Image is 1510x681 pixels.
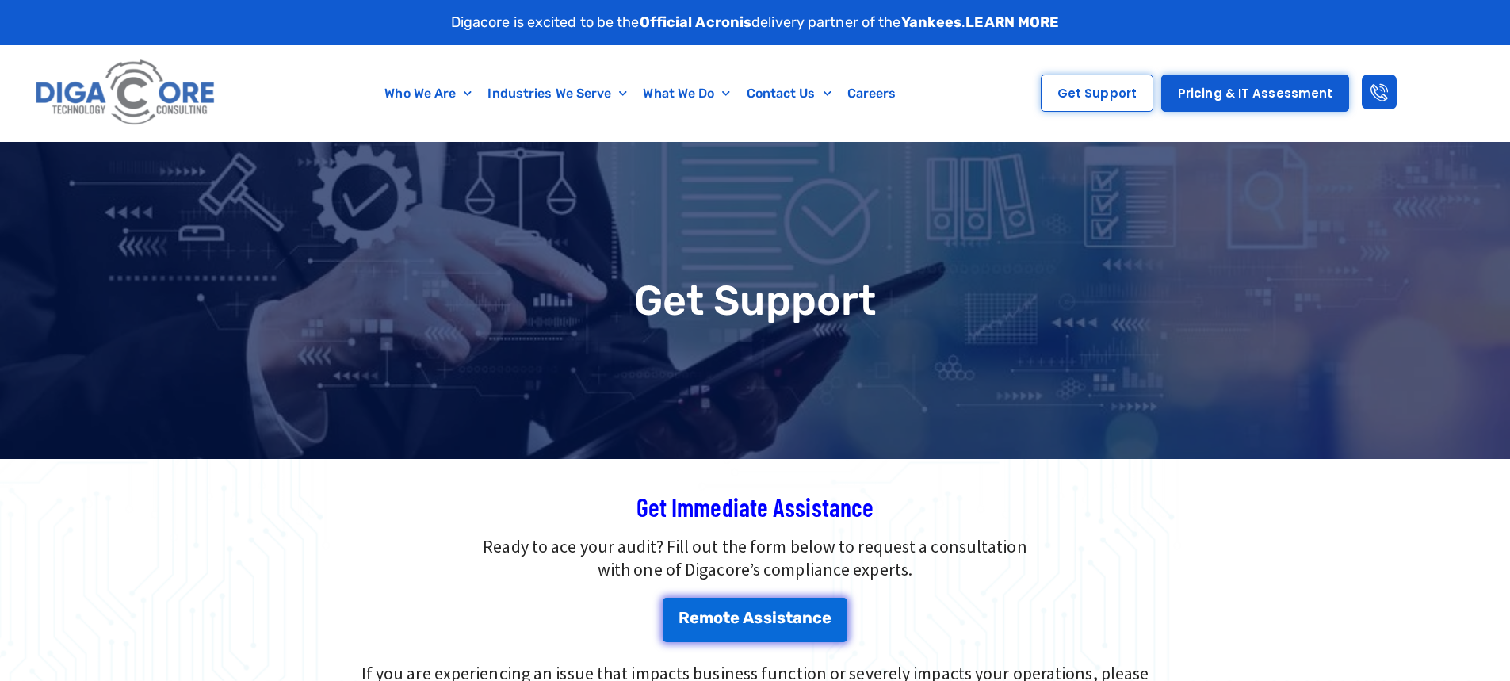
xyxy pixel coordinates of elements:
[777,610,786,626] span: s
[839,75,904,112] a: Careers
[786,610,793,626] span: t
[663,598,848,642] a: Remote Assistance
[965,13,1059,31] a: LEARN MORE
[713,610,723,626] span: o
[699,610,713,626] span: m
[730,610,740,626] span: e
[690,610,699,626] span: e
[723,610,730,626] span: t
[812,610,822,626] span: c
[739,75,839,112] a: Contact Us
[1057,87,1137,99] span: Get Support
[901,13,962,31] strong: Yankees
[1178,87,1332,99] span: Pricing & IT Assessment
[822,610,831,626] span: e
[636,492,874,522] span: Get Immediate Assistance
[8,280,1502,321] h1: Get Support
[1041,75,1153,112] a: Get Support
[248,536,1263,582] p: Ready to ace your audit? Fill out the form below to request a consultation with one of Digacore’s...
[679,610,690,626] span: R
[802,610,812,626] span: n
[1161,75,1349,112] a: Pricing & IT Assessment
[480,75,635,112] a: Industries We Serve
[377,75,480,112] a: Who We Are
[451,12,1060,33] p: Digacore is excited to be the delivery partner of the .
[772,610,777,626] span: i
[763,610,772,626] span: s
[754,610,763,626] span: s
[743,610,754,626] span: A
[793,610,802,626] span: a
[635,75,738,112] a: What We Do
[640,13,752,31] strong: Official Acronis
[297,75,984,112] nav: Menu
[31,53,221,133] img: Digacore logo 1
